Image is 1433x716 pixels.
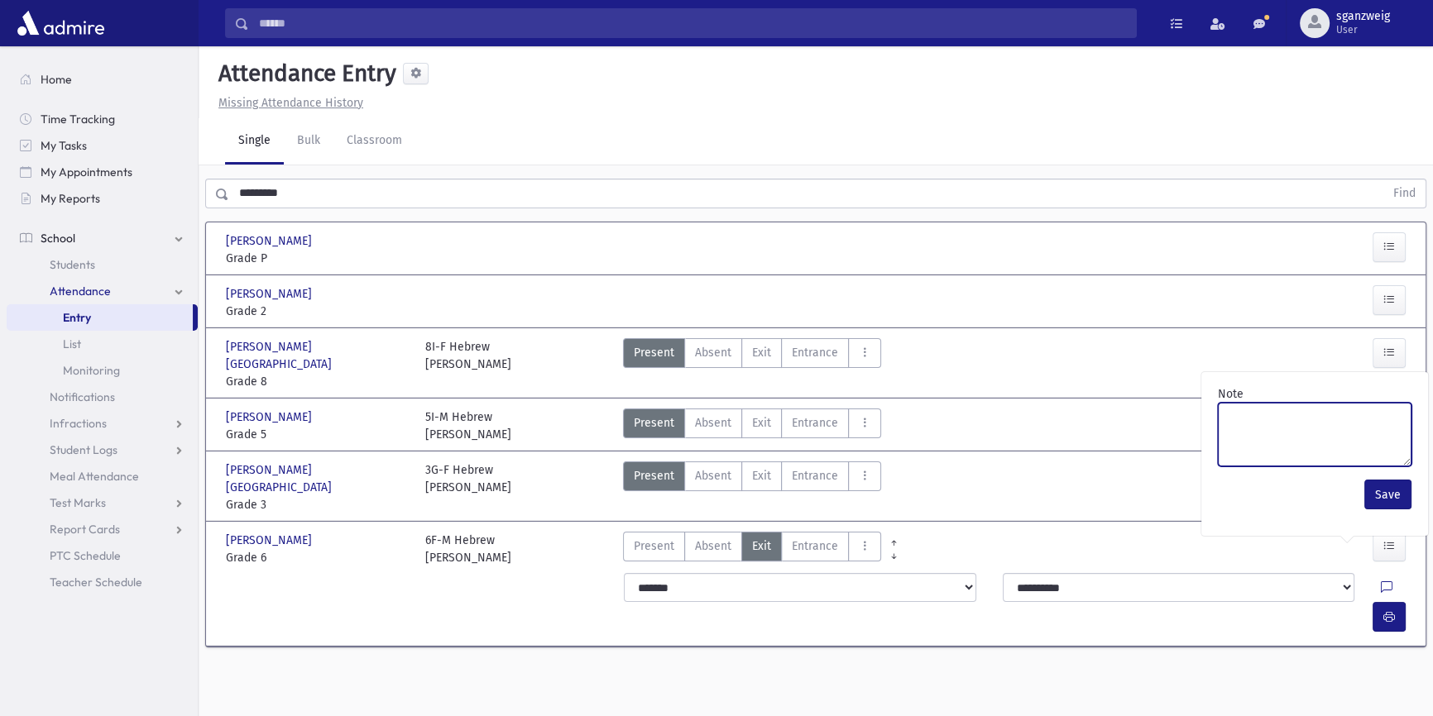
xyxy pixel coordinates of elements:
span: Time Tracking [41,112,115,126]
a: Single [225,118,284,165]
span: My Appointments [41,165,132,179]
span: Absent [695,344,731,361]
a: Report Cards [7,516,198,542]
span: Monitoring [63,363,120,378]
span: Grade 8 [226,373,409,390]
span: Meal Attendance [50,469,139,484]
span: My Tasks [41,138,87,153]
span: Grade P [226,250,409,267]
span: Notifications [50,389,115,404]
span: sganzweig [1336,10,1390,23]
a: Entry [7,304,193,331]
h5: Attendance Entry [212,60,396,88]
span: [PERSON_NAME] [226,532,315,549]
span: Exit [752,344,771,361]
div: AttTypes [623,532,881,566]
span: Entrance [792,467,838,484]
span: Exit [752,414,771,432]
span: Entrance [792,414,838,432]
span: Exit [752,467,771,484]
span: [PERSON_NAME] [226,232,315,250]
span: Present [634,537,674,555]
div: 3G-F Hebrew [PERSON_NAME] [425,461,511,513]
div: 5I-M Hebrew [PERSON_NAME] [425,408,511,443]
span: Students [50,257,95,272]
div: AttTypes [623,461,881,513]
span: Home [41,72,72,87]
a: Students [7,251,198,278]
span: Teacher Schedule [50,575,142,590]
span: Exit [752,537,771,555]
span: Absent [695,467,731,484]
a: PTC Schedule [7,542,198,569]
span: Entry [63,310,91,325]
a: Attendance [7,278,198,304]
button: Find [1383,179,1426,208]
span: [PERSON_NAME] [226,285,315,303]
span: Attendance [50,284,111,298]
span: Grade 2 [226,303,409,320]
a: Bulk [284,118,333,165]
img: AdmirePro [13,7,108,40]
a: Student Logs [7,437,198,463]
a: My Reports [7,185,198,212]
div: 8I-F Hebrew [PERSON_NAME] [425,338,511,390]
span: My Reports [41,191,100,206]
span: User [1336,23,1390,36]
div: 6F-M Hebrew [PERSON_NAME] [425,532,511,566]
span: School [41,231,75,246]
span: [PERSON_NAME] [226,408,315,426]
span: Present [634,344,674,361]
a: Test Marks [7,489,198,516]
span: Report Cards [50,522,120,537]
span: Grade 3 [226,496,409,513]
span: Entrance [792,537,838,555]
button: Save [1364,480,1411,509]
a: Monitoring [7,357,198,384]
span: Entrance [792,344,838,361]
input: Search [249,8,1136,38]
span: Student Logs [50,442,117,457]
div: AttTypes [623,338,881,390]
span: PTC Schedule [50,548,121,563]
a: My Tasks [7,132,198,159]
a: Time Tracking [7,106,198,132]
span: Absent [695,537,731,555]
a: Teacher Schedule [7,569,198,595]
span: Test Marks [50,495,106,510]
span: Present [634,414,674,432]
span: [PERSON_NAME][GEOGRAPHIC_DATA] [226,338,409,373]
a: School [7,225,198,251]
a: Meal Attendance [7,463,198,489]
span: Grade 5 [226,426,409,443]
span: Absent [695,414,731,432]
span: Grade 6 [226,549,409,566]
a: Notifications [7,384,198,410]
a: Missing Attendance History [212,96,363,110]
span: [PERSON_NAME][GEOGRAPHIC_DATA] [226,461,409,496]
a: My Appointments [7,159,198,185]
div: AttTypes [623,408,881,443]
u: Missing Attendance History [218,96,363,110]
a: List [7,331,198,357]
label: Note [1218,385,1244,403]
span: List [63,337,81,351]
span: Present [634,467,674,484]
a: Home [7,66,198,93]
a: Classroom [333,118,415,165]
span: Infractions [50,416,107,431]
a: Infractions [7,410,198,437]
